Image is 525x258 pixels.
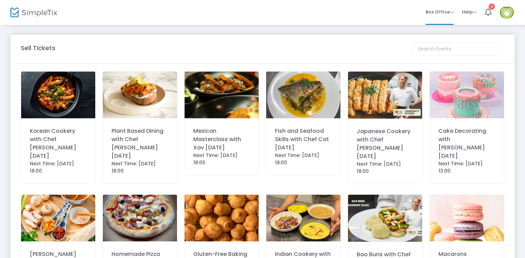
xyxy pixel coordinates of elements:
div: Cake Decorating with [PERSON_NAME] [DATE] [438,127,495,160]
img: 638844550827887717Fish.jpg [266,72,340,118]
img: CakeDecoratingclass.JPG [430,72,504,118]
img: 638835205032449900638784232684130652macarons.png [430,195,504,241]
img: profiteroles.png [185,195,259,241]
img: 638844514125349134638797905209186471638642501136797298carrotlox.png [103,72,177,118]
div: 9 [489,3,495,10]
div: Next Time: [DATE] 13:00 [438,160,495,175]
input: Search Events [412,42,499,56]
img: koreanfood.png [21,72,95,118]
img: 638888687073624344638700265070423516638677021801469261birria.png [185,72,259,118]
div: Fish and Seafood Skills with Chef Cat [DATE] [275,127,332,152]
div: Japanese Cookery with Chef [PERSON_NAME] [DATE] [357,127,413,160]
div: Next Time: [DATE] 18:00 [193,152,250,166]
img: 0122263869960284994847563865805271746102163853623118084893763840946786620683963832703423145547620... [348,195,422,242]
img: 638888745243518163Pizza.jpg [103,195,177,241]
img: KanthiKerala.jpg [266,195,340,241]
div: Next Time: [DATE] 18:00 [112,160,168,175]
div: Plant Based Dining with Chef [PERSON_NAME] [DATE] [112,127,168,160]
img: 638802234521317166638699465562055313Untitleddesign1.png [21,195,95,241]
span: Help [462,9,477,15]
div: Next Time: [DATE] 18:00 [30,160,87,175]
div: Next Time: [DATE] 18:00 [275,152,332,166]
m-panel-title: Sell Tickets [21,43,55,53]
img: 349763638658079645178114638548374119540310638409456184008681638365294165317371638327186705917278N... [348,72,422,119]
div: Next Time: [DATE] 18:00 [357,160,413,175]
div: Korean Cookery with Chef [PERSON_NAME] [DATE] [30,127,87,160]
span: Box Office [426,9,454,15]
div: Mexican Masterclass with Xav [DATE] [193,127,250,152]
